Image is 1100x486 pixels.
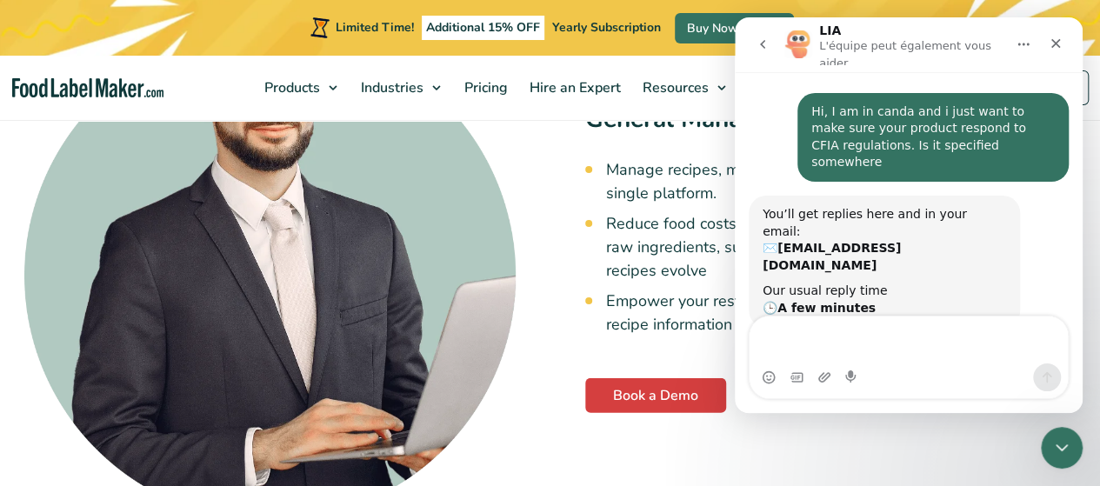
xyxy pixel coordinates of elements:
[254,56,346,120] a: Products
[336,19,414,36] span: Limited Time!
[12,78,163,98] a: Food Label Maker homepage
[454,56,515,120] a: Pricing
[356,78,425,97] span: Industries
[606,158,1077,205] li: Manage recipes, menus, and maintain quality and consistency in a single platform.
[459,78,510,97] span: Pricing
[675,13,794,43] a: Buy Now & Save
[606,290,1077,336] li: Empower your restaurant staff with easy and direct access to recipe information
[524,78,623,97] span: Hire an Expert
[259,78,322,97] span: Products
[606,212,1077,283] li: Reduce food costs with our recipe costing tool. Easily input your raw ingredients, suppliers, ove...
[350,56,450,120] a: Industries
[422,16,544,40] span: Additional 15% OFF
[1041,427,1083,469] iframe: Intercom live chat
[519,56,628,120] a: Hire an Expert
[735,17,1083,413] iframe: Intercom live chat
[632,56,735,120] a: Resources
[552,19,661,36] span: Yearly Subscription
[585,378,726,413] a: Book a Demo
[637,78,710,97] span: Resources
